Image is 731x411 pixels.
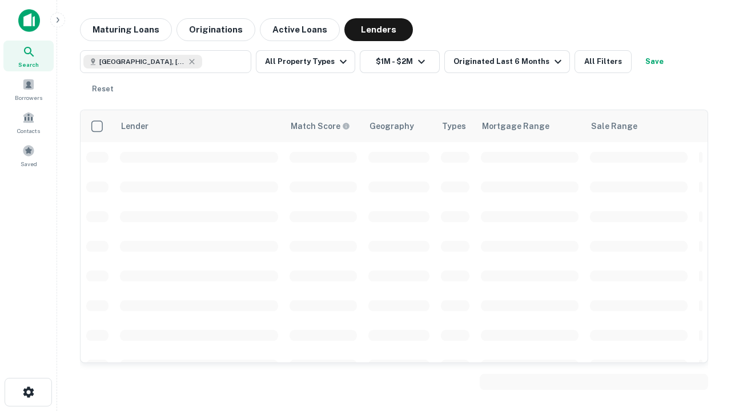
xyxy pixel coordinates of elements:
[444,50,570,73] button: Originated Last 6 Months
[15,93,42,102] span: Borrowers
[636,50,673,73] button: Save your search to get updates of matches that match your search criteria.
[3,107,54,138] a: Contacts
[363,110,435,142] th: Geography
[360,50,440,73] button: $1M - $2M
[369,119,414,133] div: Geography
[256,50,355,73] button: All Property Types
[475,110,584,142] th: Mortgage Range
[80,18,172,41] button: Maturing Loans
[442,119,466,133] div: Types
[344,18,413,41] button: Lenders
[284,110,363,142] th: Capitalize uses an advanced AI algorithm to match your search with the best lender. The match sco...
[121,119,148,133] div: Lender
[18,60,39,69] span: Search
[3,140,54,171] a: Saved
[482,119,549,133] div: Mortgage Range
[435,110,475,142] th: Types
[260,18,340,41] button: Active Loans
[114,110,284,142] th: Lender
[21,159,37,168] span: Saved
[17,126,40,135] span: Contacts
[99,57,185,67] span: [GEOGRAPHIC_DATA], [GEOGRAPHIC_DATA], [GEOGRAPHIC_DATA]
[291,120,350,132] div: Capitalize uses an advanced AI algorithm to match your search with the best lender. The match sco...
[453,55,565,68] div: Originated Last 6 Months
[291,120,348,132] h6: Match Score
[176,18,255,41] button: Originations
[85,78,121,100] button: Reset
[3,74,54,104] a: Borrowers
[591,119,637,133] div: Sale Range
[18,9,40,32] img: capitalize-icon.png
[3,41,54,71] a: Search
[575,50,632,73] button: All Filters
[584,110,693,142] th: Sale Range
[674,320,731,374] iframe: Chat Widget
